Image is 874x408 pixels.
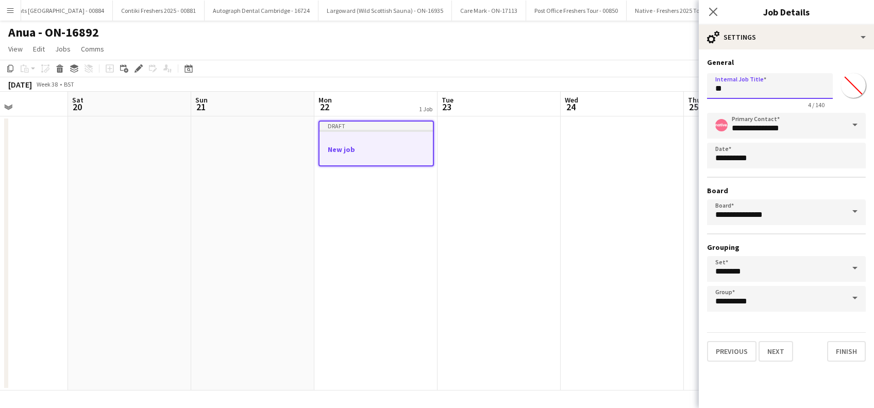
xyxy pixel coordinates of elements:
[440,101,453,113] span: 23
[4,42,27,56] a: View
[51,42,75,56] a: Jobs
[320,145,433,154] h3: New job
[699,5,874,19] h3: Job Details
[442,95,453,105] span: Tue
[113,1,205,21] button: Contiki Freshers 2025 - 00881
[205,1,318,21] button: Autograph Dental Cambridge - 16724
[699,25,874,49] div: Settings
[34,80,60,88] span: Week 38
[800,101,833,109] span: 4 / 140
[72,95,83,105] span: Sat
[77,42,108,56] a: Comms
[565,95,578,105] span: Wed
[827,341,866,362] button: Finish
[8,79,32,90] div: [DATE]
[707,58,866,67] h3: General
[195,95,208,105] span: Sun
[526,1,627,21] button: Post Office Freshers Tour - 00850
[8,44,23,54] span: View
[688,95,701,105] span: Thu
[563,101,578,113] span: 24
[318,95,332,105] span: Mon
[318,1,452,21] button: Largoward (Wild Scottish Sauna) - ON-16935
[55,44,71,54] span: Jobs
[707,186,866,195] h3: Board
[452,1,526,21] button: Care Mark - ON-17113
[64,80,74,88] div: BST
[71,101,83,113] span: 20
[318,121,434,166] app-job-card: DraftNew job
[194,101,208,113] span: 21
[320,122,433,130] div: Draft
[686,101,701,113] span: 25
[707,243,866,252] h3: Grouping
[29,42,49,56] a: Edit
[317,101,332,113] span: 22
[8,25,99,40] h1: Anua - ON-16892
[419,105,432,113] div: 1 Job
[759,341,793,362] button: Next
[33,44,45,54] span: Edit
[627,1,718,21] button: Native - Freshers 2025 Tour 9
[81,44,104,54] span: Comms
[707,341,757,362] button: Previous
